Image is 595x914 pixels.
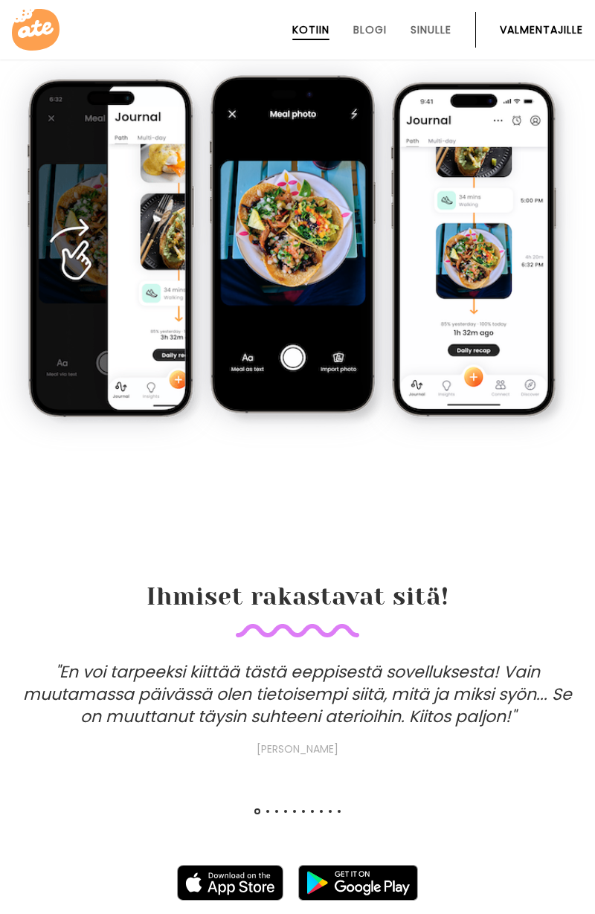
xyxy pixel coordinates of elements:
font: Ihmiset rakastavat sitä! [147,583,449,611]
font: Blogi [353,22,387,37]
a: Valmentajille [500,24,583,36]
img: Sovelluksen kuvakaappaus [26,77,205,428]
font: "En voi tarpeeksi kiittää tästä eeppisestä sovelluksesta! Vain muutamassa päivässä olen tietoisem... [23,660,572,728]
img: badge-download-apple.svg [177,865,284,901]
a: Kotiin [292,24,329,36]
a: Blogi [353,24,387,36]
font: Sinulle [411,22,451,37]
img: badge-download-google.png [298,865,418,901]
a: Sinulle [411,24,451,36]
font: Kotiin [292,22,329,37]
img: Sovelluksen kuvakaappaus [390,80,569,428]
font: Valmentajille [500,22,583,37]
font: [PERSON_NAME] [257,741,338,756]
img: Sovelluksen kuvakaappaus [208,73,387,428]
